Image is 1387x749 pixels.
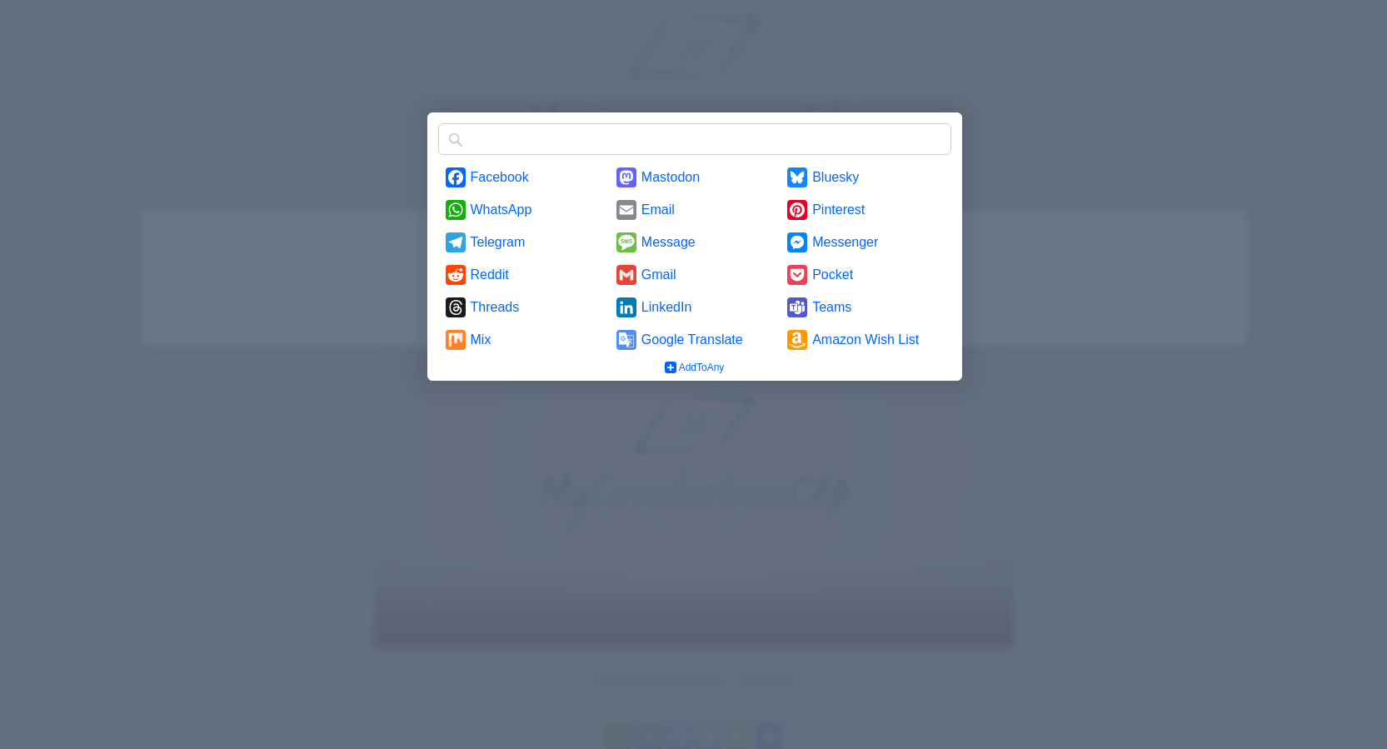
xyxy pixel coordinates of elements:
[427,112,962,381] div: Share
[438,194,609,226] a: WhatsApp
[438,259,609,291] a: Reddit
[438,227,609,258] a: Telegram
[609,162,780,193] a: Mastodon
[609,194,780,226] a: Email
[438,162,609,193] a: Facebook
[609,324,780,356] a: Google Translate
[780,162,950,193] a: Bluesky
[609,259,780,291] a: Gmail
[780,227,950,258] a: Messenger
[780,292,950,323] a: Teams
[438,324,609,356] a: Mix
[780,194,950,226] a: Pinterest
[438,292,609,323] a: Threads
[609,292,780,323] a: LinkedIn
[780,324,950,356] a: Amazon Wish List
[653,355,736,380] a: AddToAny
[609,227,780,258] a: Message
[780,259,950,291] a: Pocket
